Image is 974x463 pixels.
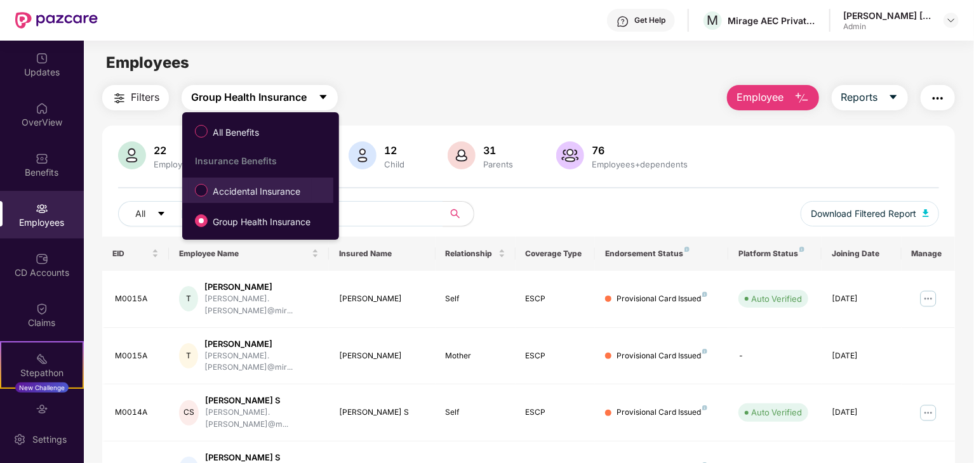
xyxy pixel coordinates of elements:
button: Download Filtered Report [801,201,939,226]
div: [PERSON_NAME].[PERSON_NAME]@m... [205,407,319,431]
img: svg+xml;base64,PHN2ZyB4bWxucz0iaHR0cDovL3d3dy53My5vcmcvMjAwMC9zdmciIHhtbG5zOnhsaW5rPSJodHRwOi8vd3... [794,91,810,106]
img: svg+xml;base64,PHN2ZyBpZD0iQ0RfQWNjb3VudHMiIGRhdGEtbmFtZT0iQ0QgQWNjb3VudHMiIHhtbG5zPSJodHRwOi8vd3... [36,252,48,265]
div: Insurance Benefits [195,155,333,166]
div: Admin [843,22,932,32]
th: EID [102,237,169,271]
div: [PERSON_NAME] [204,281,319,293]
div: Mirage AEC Private Limited [728,15,817,27]
div: [DATE] [832,293,891,305]
div: 12 [382,144,407,157]
span: Download Filtered Report [811,207,916,221]
span: Employees [106,53,189,72]
img: svg+xml;base64,PHN2ZyB4bWxucz0iaHR0cDovL3d3dy53My5vcmcvMjAwMC9zdmciIHdpZHRoPSIyNCIgaGVpZ2h0PSIyNC... [112,91,127,106]
img: svg+xml;base64,PHN2ZyB4bWxucz0iaHR0cDovL3d3dy53My5vcmcvMjAwMC9zdmciIHdpZHRoPSI4IiBoZWlnaHQ9IjgiIH... [799,247,804,252]
div: Provisional Card Issued [617,350,707,362]
th: Joining Date [822,237,902,271]
div: 22 [151,144,199,157]
span: All [135,207,145,221]
span: caret-down [318,92,328,103]
div: CS [179,400,199,426]
img: svg+xml;base64,PHN2ZyB4bWxucz0iaHR0cDovL3d3dy53My5vcmcvMjAwMC9zdmciIHhtbG5zOnhsaW5rPSJodHRwOi8vd3... [923,209,929,217]
div: M0014A [115,407,159,419]
th: Insured Name [329,237,436,271]
div: M0015A [115,350,159,362]
div: [PERSON_NAME] [204,338,319,350]
span: Group Health Insurance [191,89,307,105]
img: svg+xml;base64,PHN2ZyBpZD0iVXBkYXRlZCIgeG1sbnM9Imh0dHA6Ly93d3cudzMub3JnLzIwMDAvc3ZnIiB3aWR0aD0iMj... [36,52,48,65]
div: [DATE] [832,350,891,362]
img: svg+xml;base64,PHN2ZyB4bWxucz0iaHR0cDovL3d3dy53My5vcmcvMjAwMC9zdmciIHdpZHRoPSIyNCIgaGVpZ2h0PSIyNC... [930,91,945,106]
div: 31 [481,144,516,157]
span: Relationship [446,249,496,259]
img: svg+xml;base64,PHN2ZyBpZD0iRHJvcGRvd24tMzJ4MzIiIHhtbG5zPSJodHRwOi8vd3d3LnczLm9yZy8yMDAwL3N2ZyIgd2... [946,15,956,25]
div: [PERSON_NAME] S [339,407,425,419]
img: svg+xml;base64,PHN2ZyB4bWxucz0iaHR0cDovL3d3dy53My5vcmcvMjAwMC9zdmciIHdpZHRoPSIyMSIgaGVpZ2h0PSIyMC... [36,353,48,365]
div: [PERSON_NAME] [339,350,425,362]
button: Employee [727,85,819,110]
th: Manage [902,237,955,271]
div: ESCP [526,407,585,419]
div: Settings [29,433,70,446]
img: svg+xml;base64,PHN2ZyBpZD0iU2V0dGluZy0yMHgyMCIgeG1sbnM9Imh0dHA6Ly93d3cudzMub3JnLzIwMDAvc3ZnIiB3aW... [13,433,26,446]
div: Mother [446,350,505,362]
span: EID [112,249,149,259]
button: Reportscaret-down [832,85,908,110]
span: Reports [841,89,878,105]
button: Allcaret-down [118,201,196,226]
th: Relationship [436,237,516,271]
img: svg+xml;base64,PHN2ZyBpZD0iQ2xhaW0iIHhtbG5zPSJodHRwOi8vd3d3LnczLm9yZy8yMDAwL3N2ZyIgd2lkdGg9IjIwIi... [36,303,48,315]
img: svg+xml;base64,PHN2ZyB4bWxucz0iaHR0cDovL3d3dy53My5vcmcvMjAwMC9zdmciIHdpZHRoPSI4IiBoZWlnaHQ9IjgiIH... [702,349,707,354]
span: Employee Name [179,249,309,259]
div: Auto Verified [751,292,802,305]
div: ESCP [526,350,585,362]
div: ESCP [526,293,585,305]
span: search [443,209,467,219]
div: Endorsement Status [605,249,718,259]
div: Parents [481,159,516,169]
div: M0015A [115,293,159,305]
span: caret-down [888,92,898,103]
img: svg+xml;base64,PHN2ZyB4bWxucz0iaHR0cDovL3d3dy53My5vcmcvMjAwMC9zdmciIHdpZHRoPSI4IiBoZWlnaHQ9IjgiIH... [702,405,707,410]
img: svg+xml;base64,PHN2ZyB4bWxucz0iaHR0cDovL3d3dy53My5vcmcvMjAwMC9zdmciIHhtbG5zOnhsaW5rPSJodHRwOi8vd3... [448,141,476,169]
div: Auto Verified [751,406,802,419]
button: Group Health Insurancecaret-down [182,85,338,110]
div: T [179,343,198,368]
span: Employee [737,89,784,105]
div: Get Help [634,15,665,25]
div: [PERSON_NAME].[PERSON_NAME]@mir... [204,350,319,374]
img: svg+xml;base64,PHN2ZyBpZD0iRW5kb3JzZW1lbnRzIiB4bWxucz0iaHR0cDovL3d3dy53My5vcmcvMjAwMC9zdmciIHdpZH... [36,403,48,415]
div: [PERSON_NAME].[PERSON_NAME]@mir... [204,293,319,317]
img: svg+xml;base64,PHN2ZyB4bWxucz0iaHR0cDovL3d3dy53My5vcmcvMjAwMC9zdmciIHdpZHRoPSI4IiBoZWlnaHQ9IjgiIH... [684,247,690,252]
span: caret-down [157,209,166,219]
div: Employees [151,159,199,169]
span: All Benefits [208,126,264,140]
img: svg+xml;base64,PHN2ZyBpZD0iQmVuZWZpdHMiIHhtbG5zPSJodHRwOi8vd3d3LnczLm9yZy8yMDAwL3N2ZyIgd2lkdGg9Ij... [36,152,48,165]
div: Platform Status [738,249,811,259]
div: Self [446,407,505,419]
div: T [179,286,198,311]
div: [PERSON_NAME] S [205,395,319,407]
img: manageButton [918,289,938,309]
td: - [728,328,822,385]
img: svg+xml;base64,PHN2ZyBpZD0iSGVscC0zMngzMiIgeG1sbnM9Imh0dHA6Ly93d3cudzMub3JnLzIwMDAvc3ZnIiB3aWR0aD... [617,15,629,28]
img: svg+xml;base64,PHN2ZyBpZD0iRW1wbG95ZWVzIiB4bWxucz0iaHR0cDovL3d3dy53My5vcmcvMjAwMC9zdmciIHdpZHRoPS... [36,202,48,215]
img: New Pazcare Logo [15,12,98,29]
img: svg+xml;base64,PHN2ZyB4bWxucz0iaHR0cDovL3d3dy53My5vcmcvMjAwMC9zdmciIHhtbG5zOnhsaW5rPSJodHRwOi8vd3... [556,141,584,169]
span: Filters [131,89,159,105]
button: search [443,201,474,226]
div: Self [446,293,505,305]
div: Employees+dependents [589,159,690,169]
div: [PERSON_NAME] [339,293,425,305]
div: New Challenge [15,382,69,393]
th: Coverage Type [516,237,596,271]
div: Provisional Card Issued [617,293,707,305]
img: svg+xml;base64,PHN2ZyB4bWxucz0iaHR0cDovL3d3dy53My5vcmcvMjAwMC9zdmciIHhtbG5zOnhsaW5rPSJodHRwOi8vd3... [118,141,146,169]
div: Child [382,159,407,169]
img: svg+xml;base64,PHN2ZyBpZD0iSG9tZSIgeG1sbnM9Imh0dHA6Ly93d3cudzMub3JnLzIwMDAvc3ZnIiB3aWR0aD0iMjAiIG... [36,102,48,115]
img: svg+xml;base64,PHN2ZyB4bWxucz0iaHR0cDovL3d3dy53My5vcmcvMjAwMC9zdmciIHhtbG5zOnhsaW5rPSJodHRwOi8vd3... [349,141,377,169]
img: svg+xml;base64,PHN2ZyB4bWxucz0iaHR0cDovL3d3dy53My5vcmcvMjAwMC9zdmciIHdpZHRoPSI4IiBoZWlnaHQ9IjgiIH... [702,292,707,297]
img: manageButton [918,403,938,423]
span: Accidental Insurance [208,185,305,199]
div: 76 [589,144,690,157]
div: [PERSON_NAME] [PERSON_NAME] [843,10,932,22]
